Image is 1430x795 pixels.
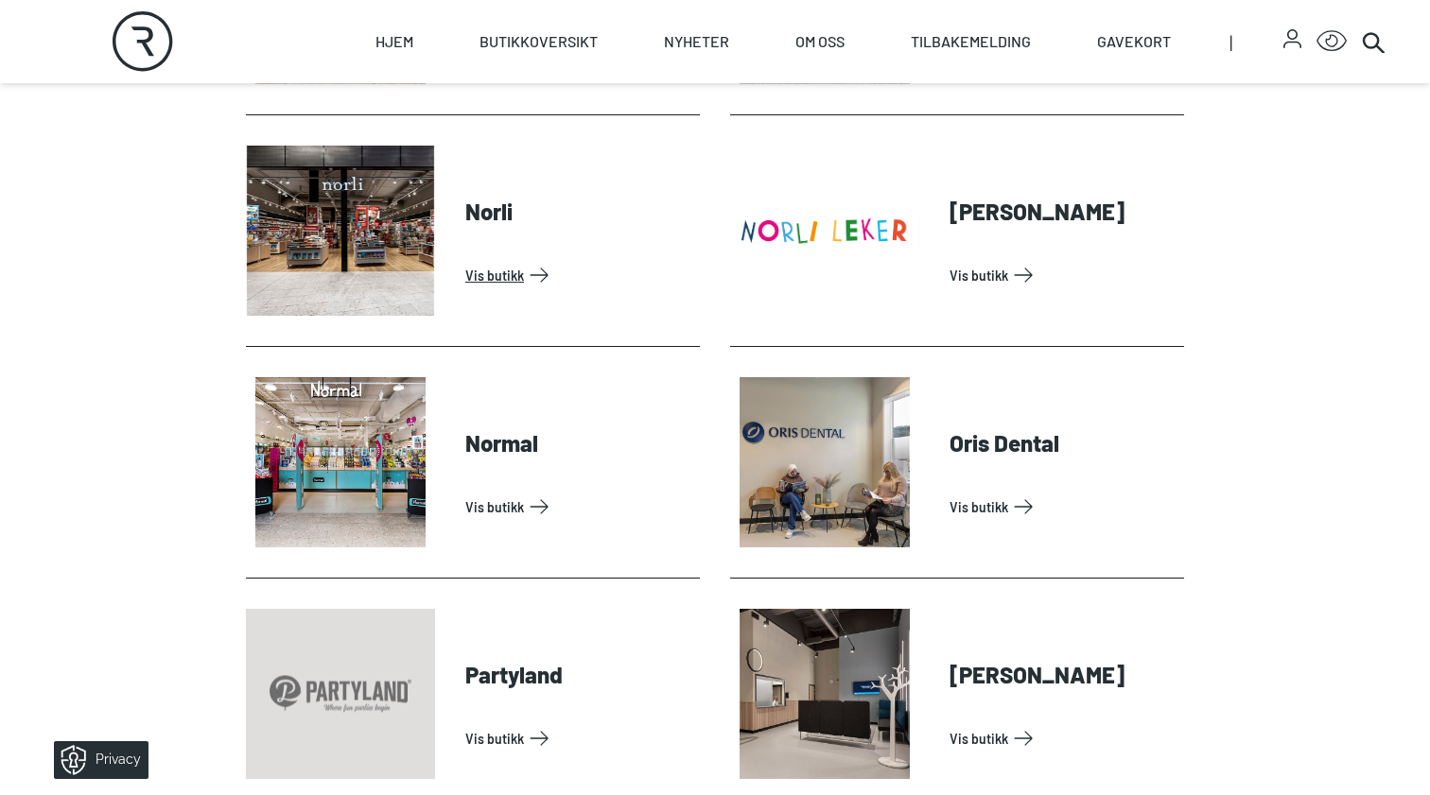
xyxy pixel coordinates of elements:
a: Vis Butikk: Norli [465,260,692,290]
a: Vis Butikk: Norli Leker [950,260,1177,290]
iframe: Manage Preferences [19,735,173,786]
a: Vis Butikk: Partyland [465,723,692,753]
a: Vis Butikk: Normal [465,492,692,522]
a: Vis Butikk: Pons Helsetun [950,723,1177,753]
a: Vis Butikk: Oris Dental [950,492,1177,522]
button: Open Accessibility Menu [1317,26,1347,57]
